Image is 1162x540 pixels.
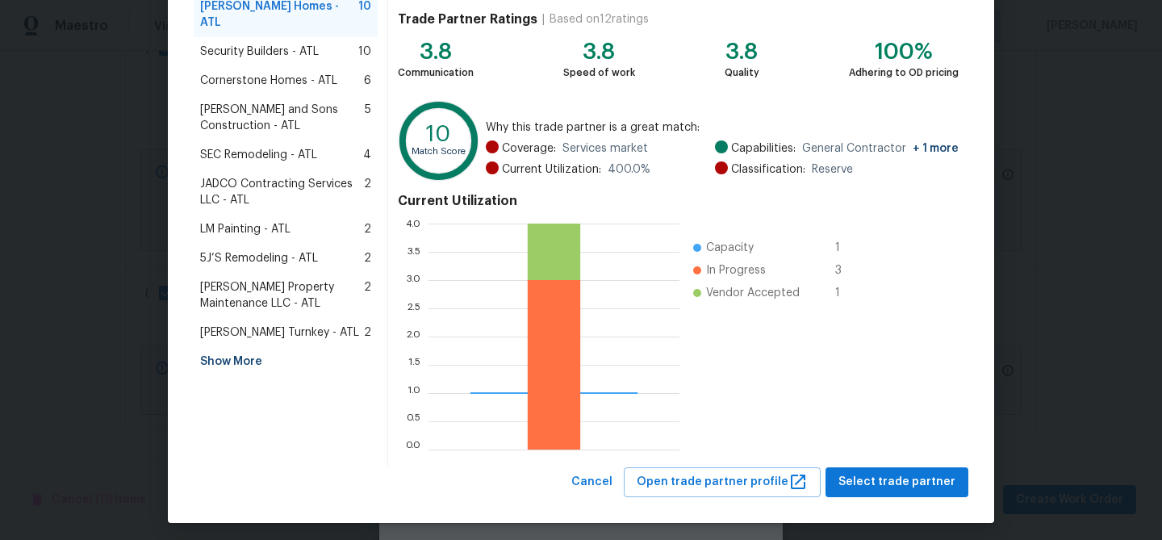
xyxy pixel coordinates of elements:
span: Capacity [706,240,754,256]
text: 2.5 [407,303,420,313]
span: 400.0 % [608,161,650,178]
div: Speed of work [563,65,635,81]
span: 2 [364,221,371,237]
span: Select trade partner [838,472,955,492]
text: 0.0 [405,445,420,454]
div: 3.8 [398,44,474,60]
span: [PERSON_NAME] Turnkey - ATL [200,324,359,341]
div: Adhering to OD pricing [849,65,959,81]
text: 4.0 [405,219,420,228]
div: | [537,11,550,27]
span: 1 [835,285,861,301]
span: 2 [364,324,371,341]
span: Services market [562,140,648,157]
h4: Trade Partner Ratings [398,11,537,27]
span: Classification: [731,161,805,178]
span: 2 [364,279,371,312]
button: Cancel [565,467,619,497]
text: 1.5 [408,360,420,370]
button: Select trade partner [826,467,968,497]
div: 3.8 [563,44,635,60]
text: Match Score [412,147,466,156]
span: Coverage: [502,140,556,157]
span: JADCO Contracting Services LLC - ATL [200,176,364,208]
text: 10 [426,123,451,145]
span: Cornerstone Homes - ATL [200,73,337,89]
span: Current Utilization: [502,161,601,178]
button: Open trade partner profile [624,467,821,497]
span: General Contractor [802,140,959,157]
span: 3 [835,262,861,278]
span: Capabilities: [731,140,796,157]
span: SEC Remodeling - ATL [200,147,317,163]
span: 2 [364,250,371,266]
span: Vendor Accepted [706,285,800,301]
span: 6 [364,73,371,89]
text: 3.5 [407,247,420,257]
text: 0.5 [406,417,420,426]
div: Show More [194,347,378,376]
span: + 1 more [913,143,959,154]
span: 1 [835,240,861,256]
text: 2.0 [406,332,420,341]
span: 5 [365,102,371,134]
span: LM Painting - ATL [200,221,290,237]
div: 100% [849,44,959,60]
div: Based on 12 ratings [550,11,649,27]
span: 4 [363,147,371,163]
span: [PERSON_NAME] and Sons Construction - ATL [200,102,365,134]
div: Quality [725,65,759,81]
span: 2 [364,176,371,208]
span: 5J’S Remodeling - ATL [200,250,318,266]
span: Reserve [812,161,853,178]
span: 10 [358,44,371,60]
h4: Current Utilization [398,193,959,209]
span: Security Builders - ATL [200,44,319,60]
span: Cancel [571,472,612,492]
span: In Progress [706,262,766,278]
div: 3.8 [725,44,759,60]
span: Open trade partner profile [637,472,808,492]
text: 3.0 [406,275,420,285]
div: Communication [398,65,474,81]
span: [PERSON_NAME] Property Maintenance LLC - ATL [200,279,364,312]
span: Why this trade partner is a great match: [486,119,959,136]
text: 1.0 [408,388,420,398]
